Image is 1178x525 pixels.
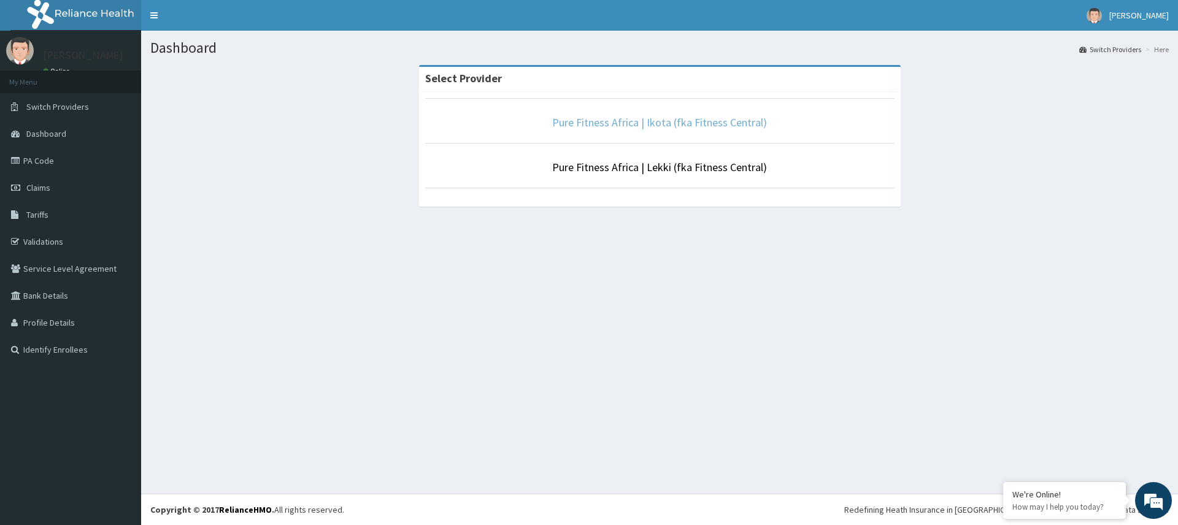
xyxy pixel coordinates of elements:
[552,115,767,129] a: Pure Fitness Africa | Ikota (fka Fitness Central)
[26,128,66,139] span: Dashboard
[1079,44,1141,55] a: Switch Providers
[425,71,502,85] strong: Select Provider
[150,504,274,515] strong: Copyright © 2017 .
[6,335,234,378] textarea: Type your message and hit 'Enter'
[219,504,272,515] a: RelianceHMO
[552,160,767,174] a: Pure Fitness Africa | Lekki (fka Fitness Central)
[1109,10,1169,21] span: [PERSON_NAME]
[201,6,231,36] div: Minimize live chat window
[71,155,169,278] span: We're online!
[1087,8,1102,23] img: User Image
[23,61,50,92] img: d_794563401_company_1708531726252_794563401
[64,69,206,85] div: Chat with us now
[26,209,48,220] span: Tariffs
[1142,44,1169,55] li: Here
[26,101,89,112] span: Switch Providers
[1012,489,1117,500] div: We're Online!
[43,67,72,75] a: Online
[141,494,1178,525] footer: All rights reserved.
[844,504,1169,516] div: Redefining Heath Insurance in [GEOGRAPHIC_DATA] using Telemedicine and Data Science!
[6,37,34,64] img: User Image
[43,50,123,61] p: [PERSON_NAME]
[26,182,50,193] span: Claims
[150,40,1169,56] h1: Dashboard
[1012,502,1117,512] p: How may I help you today?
